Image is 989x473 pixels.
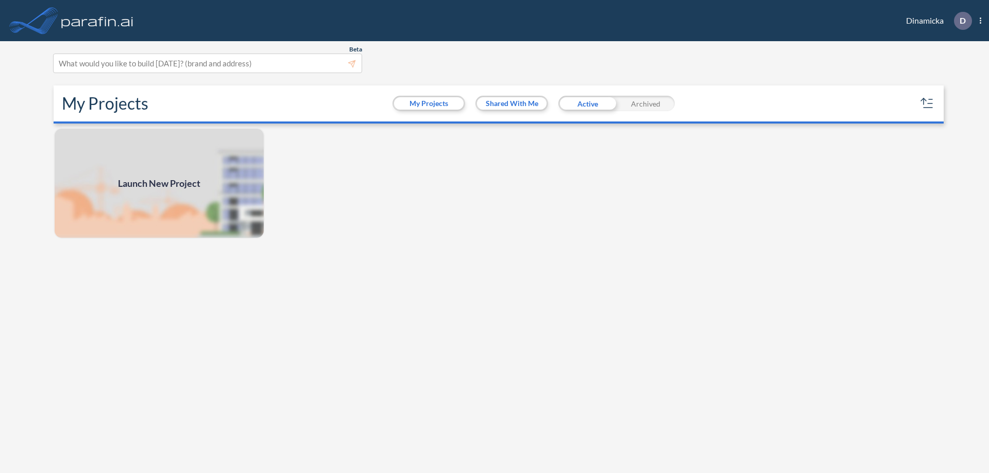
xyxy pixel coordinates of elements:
[394,97,464,110] button: My Projects
[54,128,265,239] a: Launch New Project
[891,12,981,30] div: Dinamicka
[477,97,547,110] button: Shared With Me
[118,177,200,190] span: Launch New Project
[919,95,935,112] button: sort
[59,10,135,31] img: logo
[617,96,675,111] div: Archived
[62,94,148,113] h2: My Projects
[349,45,362,54] span: Beta
[54,128,265,239] img: add
[558,96,617,111] div: Active
[960,16,966,25] p: D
